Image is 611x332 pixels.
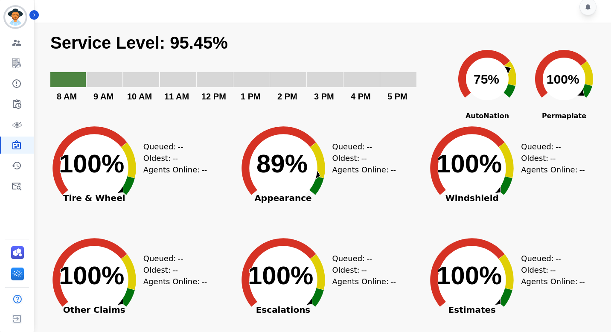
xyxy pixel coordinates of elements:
[550,264,556,276] span: --
[361,152,367,164] span: --
[177,253,183,264] span: --
[332,164,405,175] div: Agents Online:
[201,276,207,287] span: --
[314,92,334,101] text: 3 PM
[556,141,561,152] span: --
[143,164,216,175] div: Agents Online:
[526,111,602,121] span: Permaplate
[201,164,207,175] span: --
[143,253,207,264] div: Queued:
[256,149,308,178] text: 89%
[164,92,189,101] text: 11 AM
[361,264,367,276] span: --
[521,253,585,264] div: Queued:
[436,261,502,290] text: 100%
[521,276,594,287] div: Agents Online:
[41,306,148,314] span: Other Claims
[230,306,337,314] span: Escalations
[351,92,371,101] text: 4 PM
[367,141,372,152] span: --
[474,72,499,86] text: 75%
[241,92,261,101] text: 1 PM
[579,164,585,175] span: --
[177,141,183,152] span: --
[248,261,313,290] text: 100%
[521,264,585,276] div: Oldest:
[436,149,502,178] text: 100%
[143,264,207,276] div: Oldest:
[387,92,407,101] text: 5 PM
[547,72,579,86] text: 100%
[230,194,337,202] span: Appearance
[143,152,207,164] div: Oldest:
[332,253,396,264] div: Queued:
[521,141,585,152] div: Queued:
[521,164,594,175] div: Agents Online:
[41,194,148,202] span: Tire & Wheel
[127,92,152,101] text: 10 AM
[332,141,396,152] div: Queued:
[201,92,226,101] text: 12 PM
[172,264,178,276] span: --
[579,276,585,287] span: --
[277,92,297,101] text: 2 PM
[59,149,124,178] text: 100%
[390,164,396,175] span: --
[419,306,525,314] span: Estimates
[419,194,525,202] span: Windshield
[332,276,405,287] div: Agents Online:
[550,152,556,164] span: --
[367,253,372,264] span: --
[50,33,228,52] text: Service Level: 95.45%
[59,261,124,290] text: 100%
[172,152,178,164] span: --
[57,92,77,101] text: 8 AM
[556,253,561,264] span: --
[143,276,216,287] div: Agents Online:
[332,152,396,164] div: Oldest:
[390,276,396,287] span: --
[332,264,396,276] div: Oldest:
[49,33,447,112] svg: Service Level: 0%
[143,141,207,152] div: Queued:
[93,92,113,101] text: 9 AM
[5,7,26,27] img: Bordered avatar
[521,152,585,164] div: Oldest:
